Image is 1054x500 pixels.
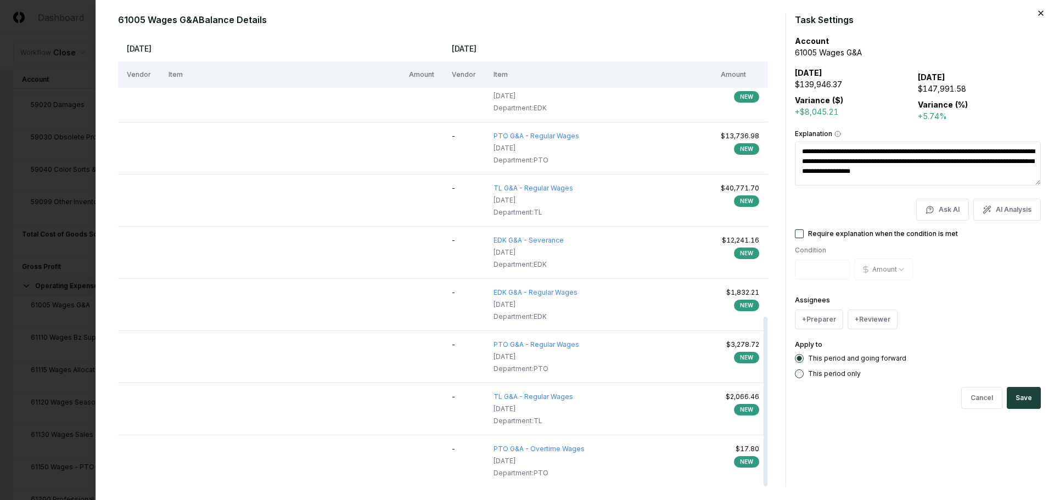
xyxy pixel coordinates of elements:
b: [DATE] [795,68,822,77]
div: - [452,235,476,245]
div: NEW [734,300,759,311]
div: EDK [494,312,578,322]
div: NEW [734,248,759,259]
th: Item [160,61,387,88]
div: - [452,131,476,141]
h2: 61005 Wages G&A Balance Details [118,13,777,26]
label: Assignees [795,296,830,304]
a: PTO G&A - Overtime Wages [494,445,585,453]
div: $147,991.58 [918,83,1041,94]
div: TL [494,416,573,426]
label: This period only [808,370,861,377]
div: $13,736.98 [721,131,759,141]
div: EDK [494,103,578,113]
th: [DATE] [443,35,768,61]
div: NEW [734,456,759,468]
div: NEW [734,195,759,207]
div: TL [494,207,573,217]
div: [DATE] [494,143,579,153]
a: TL G&A - Regular Wages [494,184,573,192]
div: PTO [494,364,579,374]
th: Amount [712,61,768,88]
b: [DATE] [918,72,945,82]
th: Amount [387,61,443,88]
div: EDK [494,260,564,269]
label: Require explanation when the condition is met [808,231,958,237]
b: Variance ($) [795,95,843,105]
button: Cancel [961,387,1002,409]
div: [DATE] [494,300,578,310]
div: [DATE] [494,404,573,414]
div: NEW [734,143,759,155]
div: - [452,340,476,350]
th: Item [485,61,712,88]
div: [DATE] [494,352,579,362]
a: PTO G&A - Regular Wages [494,132,579,140]
div: +$8,045.21 [795,106,918,117]
div: [DATE] [494,456,585,466]
div: [DATE] [494,195,573,205]
th: Vendor [118,61,160,88]
div: - [452,444,476,454]
div: NEW [734,352,759,363]
div: 61005 Wages G&A [795,47,1041,58]
h2: Task Settings [795,13,1041,26]
button: +Reviewer [848,310,898,329]
label: Apply to [795,340,822,349]
a: EDK G&A - Regular Wages [494,288,578,296]
a: PTO G&A - Regular Wages [494,340,579,349]
th: [DATE] [118,35,443,61]
button: AI Analysis [973,199,1041,221]
button: +Preparer [795,310,843,329]
button: Ask AI [916,199,969,221]
div: $17.80 [721,444,759,454]
div: NEW [734,91,759,103]
div: $139,946.37 [795,78,918,90]
div: $2,066.46 [721,392,759,402]
a: TL G&A - Regular Wages [494,392,573,401]
div: $40,771.70 [721,183,759,193]
div: PTO [494,468,585,478]
div: [DATE] [494,248,564,257]
div: $12,241.16 [721,235,759,245]
b: Account [795,36,829,46]
th: Vendor [443,61,485,88]
div: $1,832.21 [721,288,759,297]
label: Explanation [795,131,1041,137]
button: Explanation [834,131,841,137]
div: - [452,392,476,402]
div: $3,278.72 [721,340,759,350]
div: - [452,183,476,193]
div: - [452,288,476,297]
div: PTO [494,155,579,165]
div: NEW [734,404,759,415]
div: +5.74% [918,110,1041,122]
b: Variance (%) [918,100,968,109]
div: [DATE] [494,91,578,101]
label: This period and going forward [808,355,906,362]
button: Save [1007,387,1041,409]
a: EDK G&A - Severance [494,236,564,244]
